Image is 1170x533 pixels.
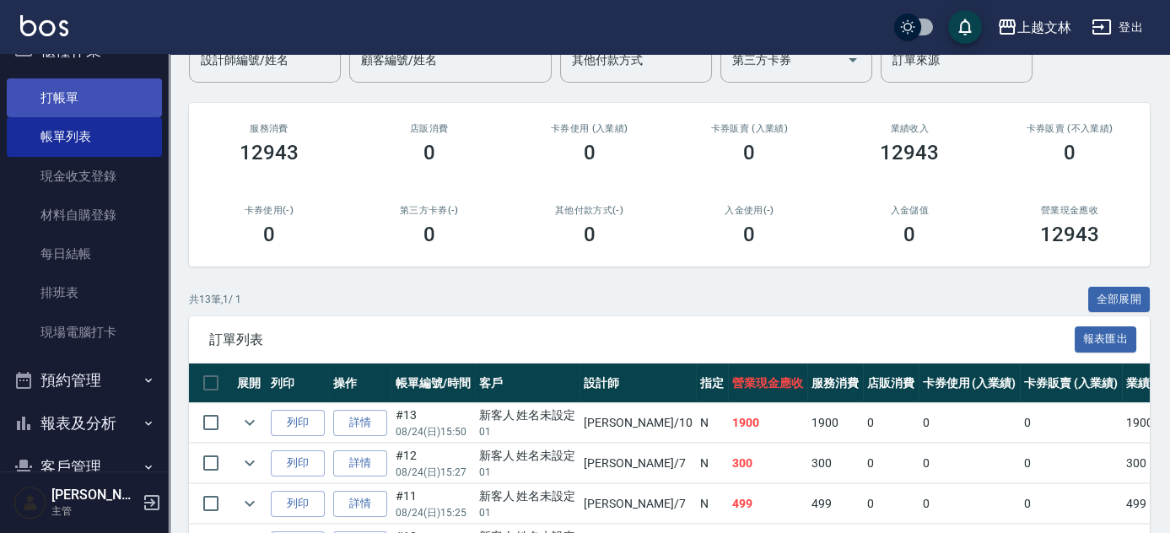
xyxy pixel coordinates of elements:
[7,196,162,234] a: 材料自購登錄
[1020,484,1122,524] td: 0
[863,403,919,443] td: 0
[263,223,275,246] h3: 0
[209,123,329,134] h3: 服務消費
[1010,205,1130,216] h2: 營業現金應收
[696,403,728,443] td: N
[807,403,863,443] td: 1900
[271,491,325,517] button: 列印
[7,273,162,312] a: 排班表
[584,223,596,246] h3: 0
[333,491,387,517] a: 詳情
[807,444,863,483] td: 300
[7,445,162,489] button: 客戶管理
[849,205,969,216] h2: 入金儲值
[479,447,576,465] div: 新客人 姓名未設定
[51,503,137,519] p: 主管
[479,465,576,480] p: 01
[743,223,755,246] h3: 0
[1020,403,1122,443] td: 0
[728,363,807,403] th: 營業現金應收
[329,363,391,403] th: 操作
[919,403,1021,443] td: 0
[1010,123,1130,134] h2: 卡券販賣 (不入業績)
[271,450,325,476] button: 列印
[919,444,1021,483] td: 0
[1075,326,1137,353] button: 報表匯出
[919,363,1021,403] th: 卡券使用 (入業績)
[423,141,435,164] h3: 0
[13,486,47,520] img: Person
[333,410,387,436] a: 詳情
[863,444,919,483] td: 0
[1088,287,1151,313] button: 全部展開
[580,444,696,483] td: [PERSON_NAME] /7
[580,403,696,443] td: [PERSON_NAME] /10
[1064,141,1076,164] h3: 0
[689,123,809,134] h2: 卡券販賣 (入業績)
[333,450,387,476] a: 詳情
[7,157,162,196] a: 現金收支登錄
[396,465,471,480] p: 08/24 (日) 15:27
[1020,363,1122,403] th: 卡券販賣 (入業績)
[240,141,299,164] h3: 12943
[233,363,267,403] th: 展開
[948,10,982,44] button: save
[396,505,471,520] p: 08/24 (日) 15:25
[7,78,162,117] a: 打帳單
[423,223,435,246] h3: 0
[807,484,863,524] td: 499
[189,292,241,307] p: 共 13 筆, 1 / 1
[7,358,162,402] button: 預約管理
[271,410,325,436] button: 列印
[1017,17,1071,38] div: 上越文林
[391,484,475,524] td: #11
[267,363,329,403] th: 列印
[1040,223,1099,246] h3: 12943
[863,484,919,524] td: 0
[1020,444,1122,483] td: 0
[807,363,863,403] th: 服務消費
[479,424,576,439] p: 01
[584,141,596,164] h3: 0
[391,403,475,443] td: #13
[580,363,696,403] th: 設計師
[479,505,576,520] p: 01
[580,484,696,524] td: [PERSON_NAME] /7
[728,403,807,443] td: 1900
[369,205,489,216] h2: 第三方卡券(-)
[1085,12,1150,43] button: 登出
[743,141,755,164] h3: 0
[237,491,262,516] button: expand row
[696,484,728,524] td: N
[209,331,1075,348] span: 訂單列表
[475,363,580,403] th: 客戶
[209,205,329,216] h2: 卡券使用(-)
[728,444,807,483] td: 300
[849,123,969,134] h2: 業績收入
[7,401,162,445] button: 報表及分析
[990,10,1078,45] button: 上越文林
[689,205,809,216] h2: 入金使用(-)
[391,444,475,483] td: #12
[396,424,471,439] p: 08/24 (日) 15:50
[7,234,162,273] a: 每日結帳
[863,363,919,403] th: 店販消費
[479,487,576,505] div: 新客人 姓名未設定
[880,141,939,164] h3: 12943
[1075,331,1137,347] a: 報表匯出
[903,223,915,246] h3: 0
[530,205,650,216] h2: 其他付款方式(-)
[530,123,650,134] h2: 卡券使用 (入業績)
[7,117,162,156] a: 帳單列表
[7,313,162,352] a: 現場電腦打卡
[369,123,489,134] h2: 店販消費
[237,450,262,476] button: expand row
[20,15,68,36] img: Logo
[391,363,475,403] th: 帳單編號/時間
[51,487,137,503] h5: [PERSON_NAME]
[728,484,807,524] td: 499
[237,410,262,435] button: expand row
[696,444,728,483] td: N
[839,46,866,73] button: Open
[696,363,728,403] th: 指定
